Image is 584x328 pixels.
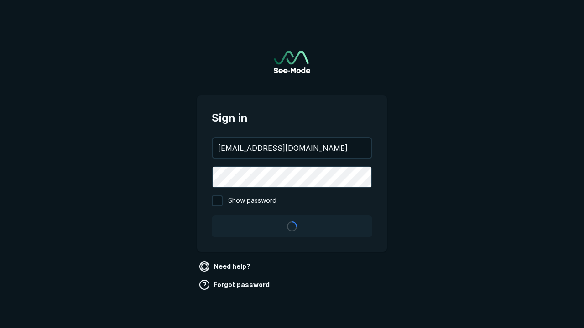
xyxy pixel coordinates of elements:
span: Sign in [212,110,372,126]
input: your@email.com [213,138,371,158]
a: Need help? [197,259,254,274]
img: See-Mode Logo [274,51,310,73]
a: Forgot password [197,277,273,292]
a: Go to sign in [274,51,310,73]
span: Show password [228,195,276,206]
